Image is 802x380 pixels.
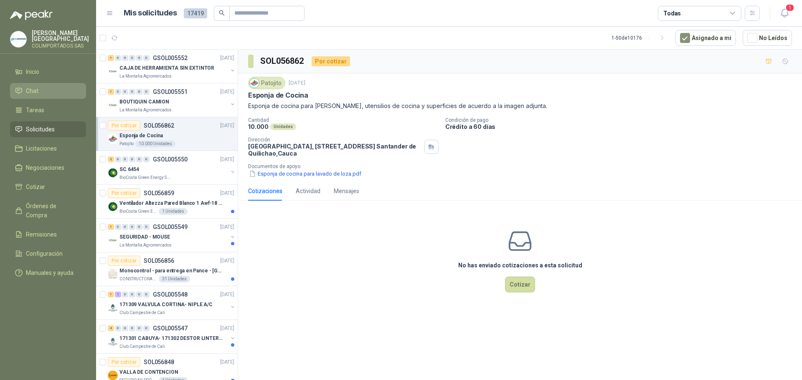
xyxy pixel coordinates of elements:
[108,134,118,144] img: Company Logo
[129,292,135,297] div: 0
[10,141,86,156] a: Licitaciones
[144,258,174,264] p: SOL056856
[119,132,163,140] p: Esponja de Cocina
[119,310,165,316] p: Club Campestre de Cali
[108,323,236,350] a: 4 0 0 0 0 0 GSOL005547[DATE] Company Logo171301 CABUYA- 171302 DESTOR LINTER- 171305 PINZAClub Ca...
[248,101,792,111] p: Esponja de cocina para [PERSON_NAME], utensilios de cocina y superficies de acuerdo a la imagen a...
[136,156,142,162] div: 0
[270,123,296,130] div: Unidades
[119,368,178,376] p: VALLA DE CONTENCION
[220,189,234,197] p: [DATE]
[143,156,150,162] div: 0
[445,117,799,123] p: Condición de pago
[10,179,86,195] a: Cotizar
[220,325,234,332] p: [DATE]
[10,160,86,176] a: Negociaciones
[115,325,121,331] div: 0
[122,89,128,95] div: 0
[10,265,86,281] a: Manuales y ayuda
[108,222,236,249] a: 1 0 0 0 0 0 GSOL005549[DATE] Company LogoSEGURIDAD - MOUSELa Montaña Agromercados
[675,30,736,46] button: Asignado a mi
[184,8,207,18] span: 17419
[119,98,169,106] p: BOUTIQUIN CAMION
[248,117,439,123] p: Cantidad
[296,186,320,196] div: Actividad
[10,121,86,137] a: Solicitudes
[108,156,114,162] div: 2
[159,208,188,215] div: 1 Unidades
[32,43,89,48] p: COLIMPORTADOS SAS
[143,224,150,230] div: 0
[10,246,86,262] a: Configuración
[108,154,236,181] a: 2 0 0 0 0 0 GSOL005550[DATE] Company LogoSC 6454BioCosta Green Energy S.A.S
[458,261,582,270] h3: No has enviado cotizaciones a esta solicitud
[250,78,259,88] img: Company Logo
[143,325,150,331] div: 0
[10,64,86,80] a: Inicio
[10,198,86,223] a: Órdenes de Compra
[144,123,174,128] p: SOL056862
[96,117,238,151] a: Por cotizarSOL056862[DATE] Company LogoEsponja de CocinaPatojito10.000 Unidades
[122,55,128,61] div: 0
[26,230,57,239] span: Remisiones
[26,163,64,172] span: Negociaciones
[136,55,142,61] div: 0
[248,143,421,157] p: [GEOGRAPHIC_DATA], [STREET_ADDRESS] Santander de Quilichao , Cauca
[115,292,121,297] div: 1
[129,89,135,95] div: 0
[108,89,114,95] div: 1
[505,277,535,292] button: Cotizar
[220,54,234,62] p: [DATE]
[136,292,142,297] div: 0
[289,79,305,87] p: [DATE]
[159,276,190,282] div: 31 Unidades
[108,303,118,313] img: Company Logo
[119,208,157,215] p: BioCosta Green Energy S.A.S
[26,86,38,96] span: Chat
[136,89,142,95] div: 0
[26,249,63,258] span: Configuración
[108,188,140,198] div: Por cotizar
[220,291,234,299] p: [DATE]
[248,77,285,89] div: Patojito
[26,182,45,191] span: Cotizar
[124,7,177,19] h1: Mis solicitudes
[248,186,282,196] div: Cotizaciones
[108,224,114,230] div: 1
[26,125,55,134] span: Solicitudes
[312,56,350,66] div: Por cotizar
[777,6,792,21] button: 1
[32,30,89,42] p: [PERSON_NAME] [GEOGRAPHIC_DATA]
[108,325,114,331] div: 4
[119,276,157,282] p: CONSTRUCTORA GRUPO FIP
[119,141,134,147] p: Patojito
[108,121,140,131] div: Por cotizar
[220,122,234,130] p: [DATE]
[119,199,223,207] p: Ventilador Altezza Pared Blanco 1 Awf-18 Pro Balinera
[135,141,175,147] div: 10.000 Unidades
[143,89,150,95] div: 0
[108,289,236,316] a: 1 1 0 0 0 0 GSOL005548[DATE] Company Logo171309 VALVULA CORTINA- NIPLE A/CClub Campestre de Cali
[108,337,118,347] img: Company Logo
[119,301,213,309] p: 171309 VALVULA CORTINA- NIPLE A/C
[143,292,150,297] div: 0
[248,123,269,130] p: 10.000
[10,83,86,99] a: Chat
[119,267,223,275] p: Monocontrol - para entrega en Pance - [GEOGRAPHIC_DATA]
[220,88,234,96] p: [DATE]
[96,252,238,286] a: Por cotizarSOL056856[DATE] Company LogoMonocontrol - para entrega en Pance - [GEOGRAPHIC_DATA]CON...
[119,242,172,249] p: La Montaña Agromercados
[153,224,188,230] p: GSOL005549
[115,55,121,61] div: 0
[108,292,114,297] div: 1
[108,269,118,279] img: Company Logo
[119,73,172,80] p: La Montaña Agromercados
[129,224,135,230] div: 0
[108,100,118,110] img: Company Logo
[663,9,681,18] div: Todas
[108,66,118,76] img: Company Logo
[108,201,118,211] img: Company Logo
[785,4,794,12] span: 1
[136,224,142,230] div: 0
[129,55,135,61] div: 0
